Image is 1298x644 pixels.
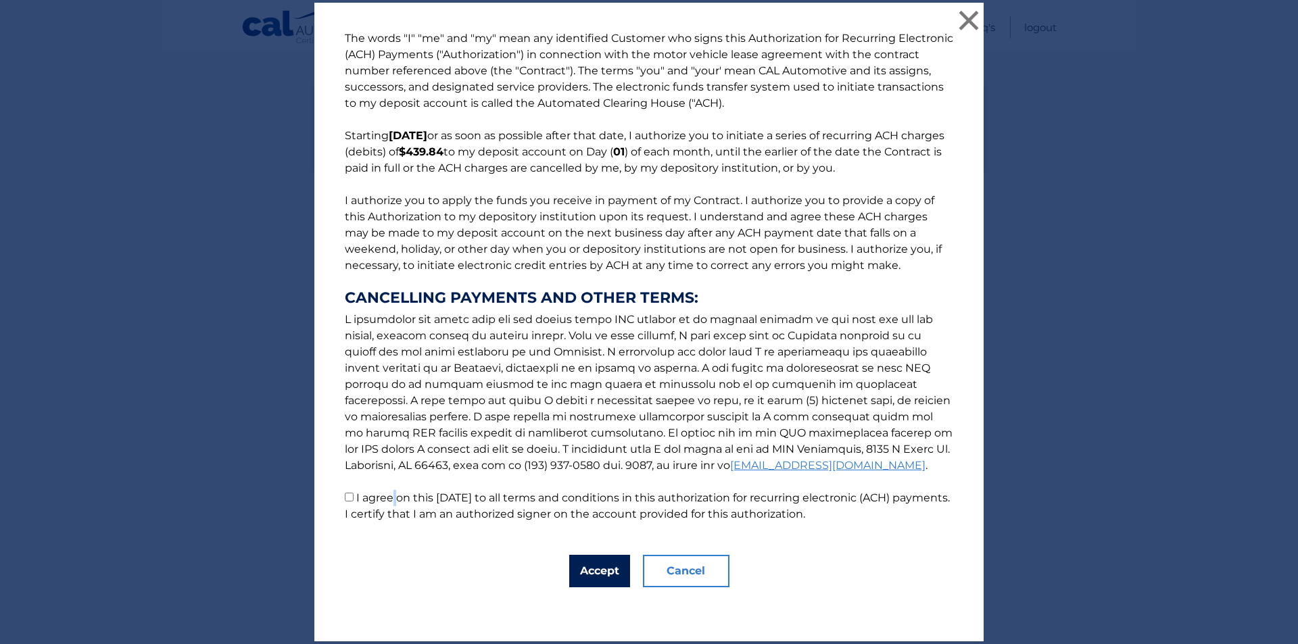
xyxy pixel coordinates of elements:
[331,30,967,522] p: The words "I" "me" and "my" mean any identified Customer who signs this Authorization for Recurri...
[730,459,926,472] a: [EMAIL_ADDRESS][DOMAIN_NAME]
[345,491,950,520] label: I agree on this [DATE] to all terms and conditions in this authorization for recurring electronic...
[389,129,427,142] b: [DATE]
[569,555,630,587] button: Accept
[399,145,443,158] b: $439.84
[955,7,982,34] button: ×
[613,145,625,158] b: 01
[345,290,953,306] strong: CANCELLING PAYMENTS AND OTHER TERMS:
[643,555,729,587] button: Cancel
